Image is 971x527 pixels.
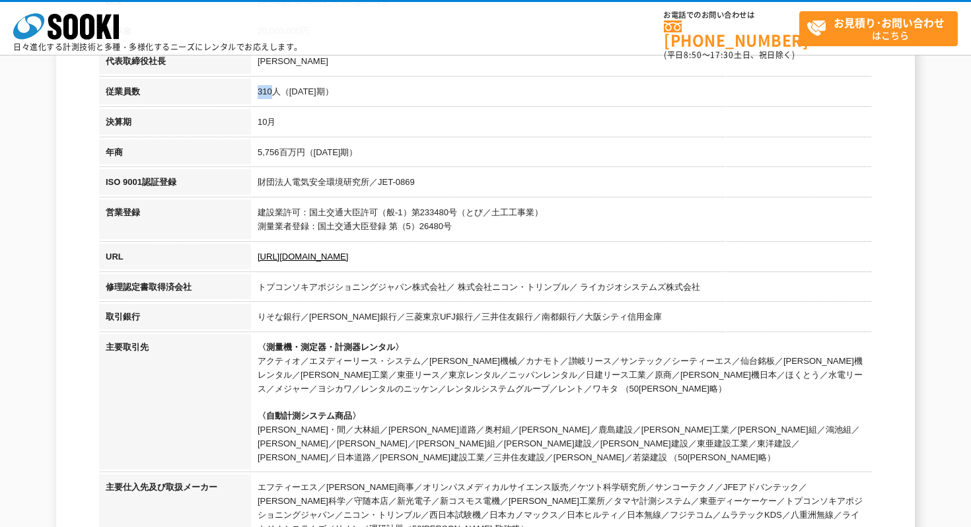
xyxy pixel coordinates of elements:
[807,12,957,45] span: はこちら
[799,11,958,46] a: お見積り･お問い合わせはこちら
[258,411,361,421] span: 〈自動計測システム商品〉
[251,79,872,109] td: 310人（[DATE]期）
[664,11,799,19] span: お電話でのお問い合わせは
[99,199,251,244] th: 営業登録
[251,334,872,474] td: アクティオ／エヌディーリース・システム／[PERSON_NAME]機械／カナモト／讃岐リース／サンテック／シーティーエス／仙台銘板／[PERSON_NAME]機レンタル／[PERSON_NAME...
[251,139,872,170] td: 5,756百万円（[DATE]期）
[99,79,251,109] th: 従業員数
[834,15,945,30] strong: お見積り･お問い合わせ
[664,49,795,61] span: (平日 ～ 土日、祝日除く)
[251,109,872,139] td: 10月
[251,304,872,334] td: りそな銀行／[PERSON_NAME]銀行／三菱東京UFJ銀行／三井住友銀行／南都銀行／大阪シティ信用金庫
[664,20,799,48] a: [PHONE_NUMBER]
[99,169,251,199] th: ISO 9001認証登録
[99,334,251,474] th: 主要取引先
[99,244,251,274] th: URL
[258,252,348,262] a: [URL][DOMAIN_NAME]
[710,49,734,61] span: 17:30
[251,169,872,199] td: 財団法人電気安全環境研究所／JET-0869
[99,48,251,79] th: 代表取締役社長
[99,274,251,304] th: 修理認定書取得済会社
[251,274,872,304] td: トプコンソキアポジショニングジャパン株式会社／ 株式会社ニコン・トリンブル／ ライカジオシステムズ株式会社
[13,43,303,51] p: 日々進化する計測技術と多種・多様化するニーズにレンタルでお応えします。
[258,342,404,352] span: 〈測量機・測定器・計測器レンタル〉
[99,304,251,334] th: 取引銀行
[99,109,251,139] th: 決算期
[251,48,872,79] td: [PERSON_NAME]
[99,139,251,170] th: 年商
[684,49,702,61] span: 8:50
[251,199,872,244] td: 建設業許可：国土交通大臣許可（般-1）第233480号（とび／土工工事業） 測量業者登録：国土交通大臣登録 第（5）26480号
